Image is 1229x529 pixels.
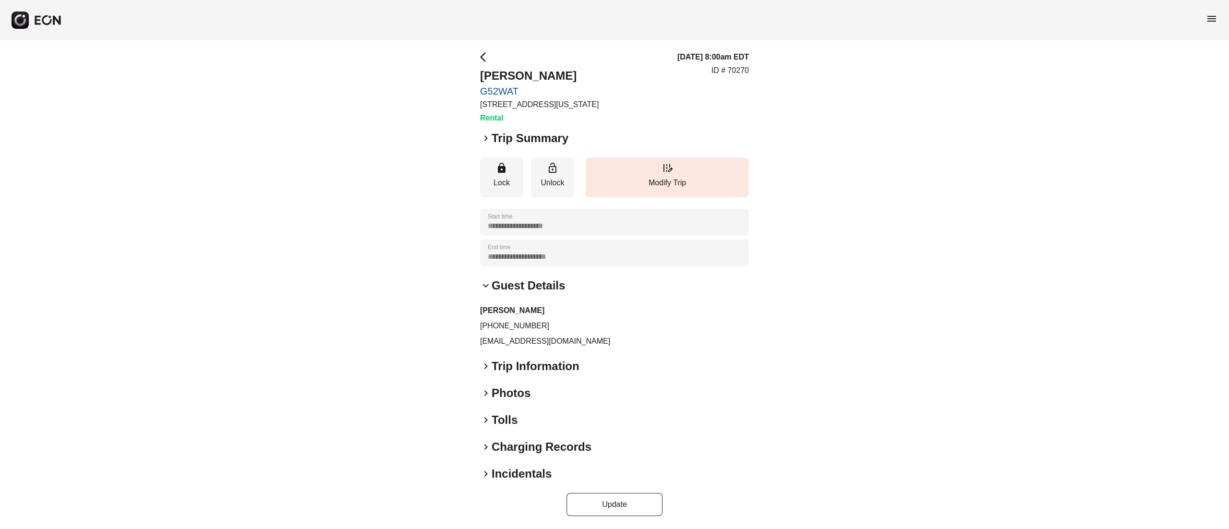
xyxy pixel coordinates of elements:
span: keyboard_arrow_right [480,361,492,372]
h2: Incidentals [492,466,552,481]
span: keyboard_arrow_right [480,468,492,480]
h2: Photos [492,385,530,401]
span: keyboard_arrow_right [480,387,492,399]
p: [STREET_ADDRESS][US_STATE] [480,99,599,110]
h2: Guest Details [492,278,565,293]
span: lock [496,162,507,174]
span: menu [1206,13,1217,24]
h2: Charging Records [492,439,591,455]
span: lock_open [547,162,558,174]
button: Lock [480,157,523,197]
h2: Tolls [492,412,518,428]
span: keyboard_arrow_right [480,132,492,144]
span: keyboard_arrow_right [480,414,492,426]
button: Unlock [531,157,574,197]
p: ID # 70270 [711,65,749,76]
h2: [PERSON_NAME] [480,68,599,84]
span: arrow_back_ios [480,51,492,63]
a: G52WAT [480,85,599,97]
button: Modify Trip [586,157,749,197]
h3: Rental [480,112,599,124]
button: Update [566,493,663,516]
span: edit_road [662,162,673,174]
p: Unlock [536,177,569,189]
p: [EMAIL_ADDRESS][DOMAIN_NAME] [480,336,749,347]
p: Lock [485,177,518,189]
span: keyboard_arrow_down [480,280,492,291]
p: Modify Trip [590,177,744,189]
h3: [PERSON_NAME] [480,305,749,316]
p: [PHONE_NUMBER] [480,320,749,332]
span: keyboard_arrow_right [480,441,492,453]
h3: [DATE] 8:00am EDT [677,51,749,63]
h2: Trip Information [492,359,579,374]
h2: Trip Summary [492,131,568,146]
